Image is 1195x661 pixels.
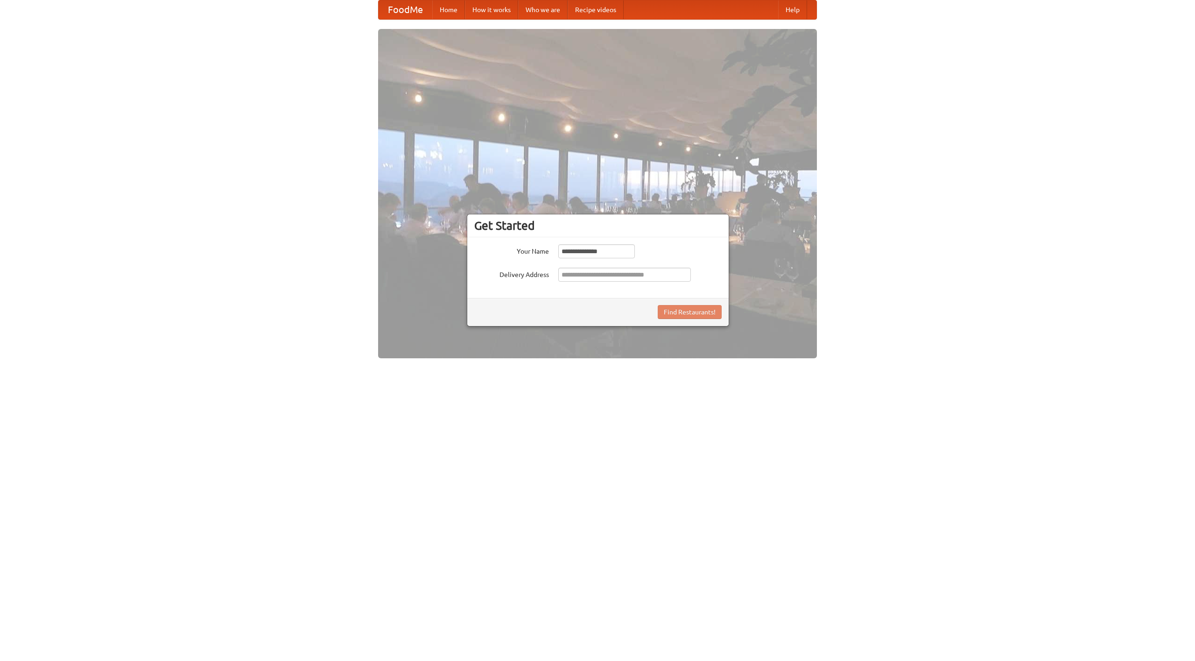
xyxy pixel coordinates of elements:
label: Delivery Address [474,268,549,279]
a: FoodMe [379,0,432,19]
a: Home [432,0,465,19]
a: Who we are [518,0,568,19]
label: Your Name [474,244,549,256]
a: How it works [465,0,518,19]
button: Find Restaurants! [658,305,722,319]
a: Help [778,0,807,19]
a: Recipe videos [568,0,624,19]
h3: Get Started [474,219,722,233]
